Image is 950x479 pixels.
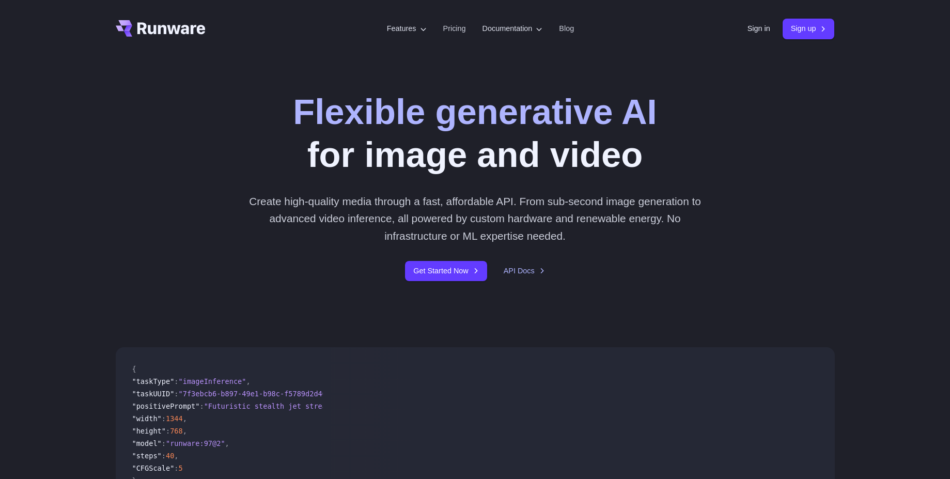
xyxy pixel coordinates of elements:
[482,23,543,35] label: Documentation
[132,402,200,410] span: "positivePrompt"
[174,377,178,385] span: :
[132,427,166,435] span: "height"
[132,365,136,373] span: {
[179,390,339,398] span: "7f3ebcb6-b897-49e1-b98c-f5789d2d40d7"
[132,414,162,423] span: "width"
[245,193,705,244] p: Create high-quality media through a fast, affordable API. From sub-second image generation to adv...
[132,452,162,460] span: "steps"
[162,452,166,460] span: :
[162,414,166,423] span: :
[199,402,204,410] span: :
[747,23,770,35] a: Sign in
[246,377,250,385] span: ,
[293,91,657,176] h1: for image and video
[166,439,225,447] span: "runware:97@2"
[132,439,162,447] span: "model"
[783,19,835,39] a: Sign up
[132,377,175,385] span: "taskType"
[174,452,178,460] span: ,
[179,377,246,385] span: "imageInference"
[559,23,574,35] a: Blog
[174,464,178,472] span: :
[166,414,183,423] span: 1344
[170,427,183,435] span: 768
[116,20,206,37] a: Go to /
[174,390,178,398] span: :
[162,439,166,447] span: :
[225,439,229,447] span: ,
[132,464,175,472] span: "CFGScale"
[204,402,589,410] span: "Futuristic stealth jet streaking through a neon-lit cityscape with glowing purple exhaust"
[132,390,175,398] span: "taskUUID"
[183,414,187,423] span: ,
[405,261,487,281] a: Get Started Now
[443,23,466,35] a: Pricing
[504,265,545,277] a: API Docs
[387,23,427,35] label: Features
[183,427,187,435] span: ,
[293,92,657,132] strong: Flexible generative AI
[166,427,170,435] span: :
[179,464,183,472] span: 5
[166,452,174,460] span: 40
